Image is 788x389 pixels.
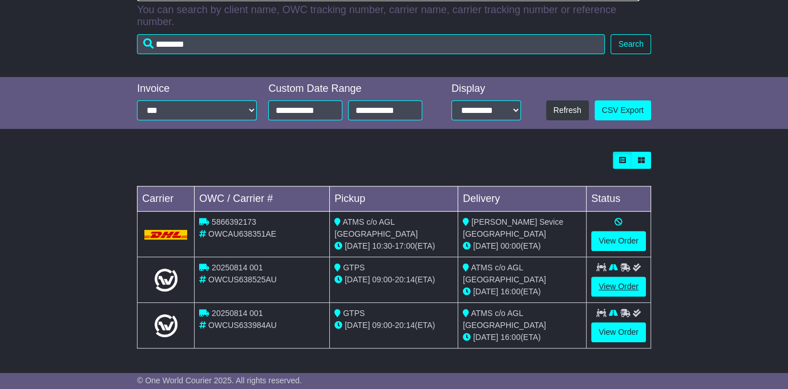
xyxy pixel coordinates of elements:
td: Status [587,187,651,212]
div: Invoice [137,83,257,95]
span: 20:14 [395,321,415,330]
span: [DATE] [345,321,370,330]
a: View Order [591,231,646,251]
a: CSV Export [595,100,651,120]
div: - (ETA) [334,274,453,286]
span: © One World Courier 2025. All rights reserved. [137,376,302,385]
span: GTPS [343,263,365,272]
div: - (ETA) [334,319,453,331]
span: [DATE] [345,275,370,284]
div: (ETA) [463,331,581,343]
span: 16:00 [500,333,520,342]
span: 17:00 [395,241,415,250]
span: 09:00 [372,275,392,284]
span: OWCUS633984AU [208,321,277,330]
span: OWCUS638525AU [208,275,277,284]
span: 20:14 [395,275,415,284]
span: 16:00 [500,287,520,296]
button: Refresh [546,100,589,120]
div: Custom Date Range [268,83,432,95]
img: Light [155,269,177,291]
div: Display [451,83,521,95]
td: Delivery [458,187,587,212]
span: 10:30 [372,241,392,250]
a: View Order [591,322,646,342]
span: 09:00 [372,321,392,330]
span: 20250814 001 [212,263,263,272]
td: Carrier [138,187,195,212]
span: 5866392173 [212,217,256,226]
div: (ETA) [463,286,581,298]
a: View Order [591,277,646,297]
span: 00:00 [500,241,520,250]
td: OWC / Carrier # [195,187,330,212]
span: [DATE] [345,241,370,250]
span: ATMS c/o AGL [GEOGRAPHIC_DATA] [334,217,418,238]
span: 20250814 001 [212,309,263,318]
span: [PERSON_NAME] Sevice [GEOGRAPHIC_DATA] [463,217,563,238]
div: - (ETA) [334,240,453,252]
td: Pickup [330,187,458,212]
img: DHL.png [144,230,187,239]
button: Search [611,34,650,54]
span: ATMS c/o AGL [GEOGRAPHIC_DATA] [463,309,546,330]
span: [DATE] [473,241,498,250]
span: ATMS c/o AGL [GEOGRAPHIC_DATA] [463,263,546,284]
span: [DATE] [473,333,498,342]
div: (ETA) [463,240,581,252]
img: Light [155,314,177,337]
span: OWCAU638351AE [208,229,276,238]
span: GTPS [343,309,365,318]
p: You can search by client name, OWC tracking number, carrier name, carrier tracking number or refe... [137,4,651,29]
span: [DATE] [473,287,498,296]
